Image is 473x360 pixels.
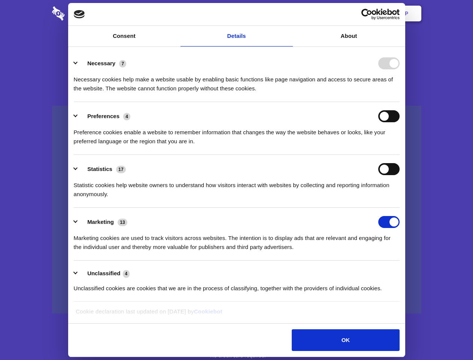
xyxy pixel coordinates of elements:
img: logo [74,10,85,18]
button: Statistics (17) [74,163,131,175]
img: logo-wordmark-white-trans-d4663122ce5f474addd5e946df7df03e33cb6a1c49d2221995e7729f52c070b2.svg [52,6,116,21]
span: 7 [119,60,126,67]
span: 17 [116,166,126,173]
label: Preferences [87,113,119,119]
label: Statistics [87,166,112,172]
h1: Eliminate Slack Data Loss. [52,34,421,61]
div: Preference cookies enable a website to remember information that changes the way the website beha... [74,122,400,146]
a: Contact [304,2,338,25]
h4: Auto-redaction of sensitive data, encrypted data sharing and self-destructing private chats. Shar... [52,68,421,93]
a: Pricing [220,2,252,25]
a: Cookiebot [194,308,222,315]
button: Necessary (7) [74,57,131,69]
span: 4 [123,113,130,120]
div: Necessary cookies help make a website usable by enabling basic functions like page navigation and... [74,69,400,93]
div: Unclassified cookies are cookies that we are in the process of classifying, together with the pro... [74,278,400,293]
a: Wistia video thumbnail [52,106,421,314]
div: Marketing cookies are used to track visitors across websites. The intention is to display ads tha... [74,228,400,252]
iframe: Drift Widget Chat Controller [436,322,464,351]
a: Consent [68,26,181,46]
span: 13 [118,219,127,226]
div: Cookie declaration last updated on [DATE] by [70,307,403,322]
a: Login [340,2,372,25]
label: Marketing [87,219,114,225]
a: About [293,26,405,46]
button: Marketing (13) [74,216,132,228]
span: 4 [123,270,130,277]
div: Statistic cookies help website owners to understand how visitors interact with websites by collec... [74,175,400,199]
a: Details [181,26,293,46]
button: Unclassified (4) [74,269,134,278]
button: Preferences (4) [74,110,135,122]
a: Usercentrics Cookiebot - opens in a new window [334,9,400,20]
label: Necessary [87,60,115,66]
button: OK [292,329,399,351]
